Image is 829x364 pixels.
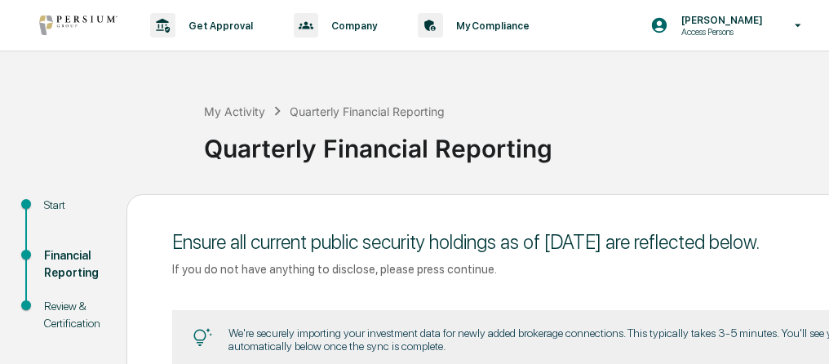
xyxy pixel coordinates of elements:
img: logo [39,16,117,35]
div: My Activity [204,104,265,118]
div: Quarterly Financial Reporting [204,121,821,163]
div: Financial Reporting [44,247,100,282]
div: Start [44,197,100,214]
p: [PERSON_NAME] [668,14,771,26]
div: Review & Certification [44,298,100,332]
p: Company [318,20,385,32]
p: My Compliance [443,20,538,32]
img: Tip [193,328,212,348]
div: Quarterly Financial Reporting [290,104,445,118]
p: Get Approval [175,20,261,32]
p: Access Persons [668,26,771,38]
